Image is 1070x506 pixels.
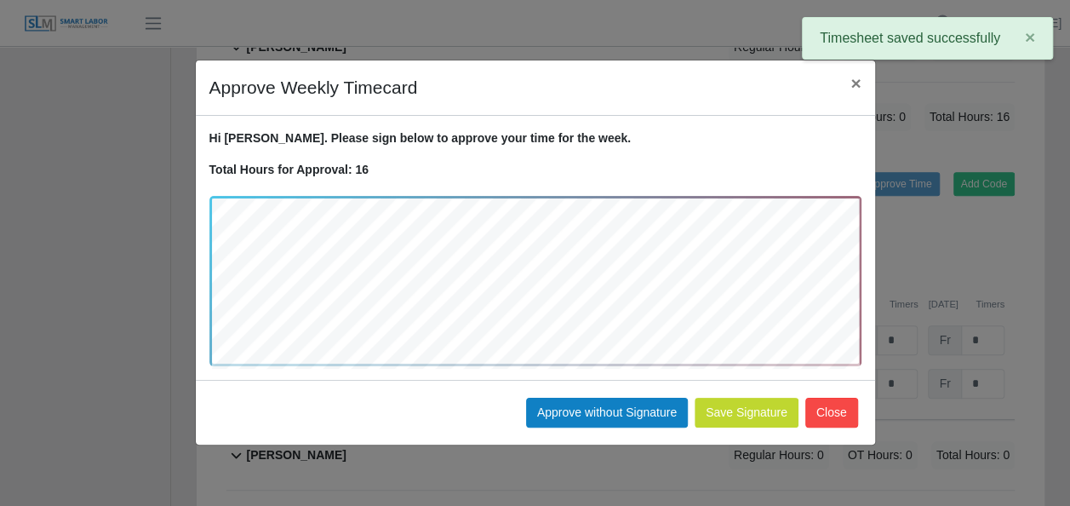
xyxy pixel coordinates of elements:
button: Close [837,60,874,106]
div: Timesheet saved successfully [802,17,1053,60]
span: × [850,73,861,93]
strong: Hi [PERSON_NAME]. Please sign below to approve your time for the week. [209,131,632,145]
span: × [1025,27,1035,47]
strong: Total Hours for Approval: 16 [209,163,369,176]
button: Approve without Signature [526,398,688,428]
h4: Approve Weekly Timecard [209,74,418,101]
button: Save Signature [695,398,798,428]
button: Close [805,398,858,428]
